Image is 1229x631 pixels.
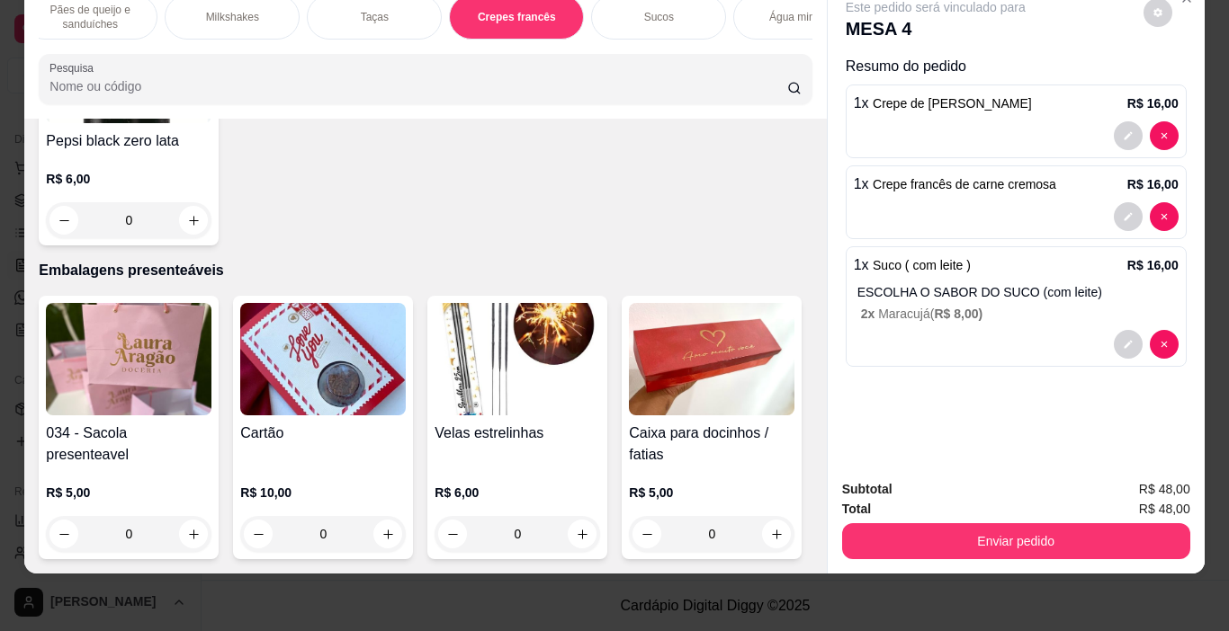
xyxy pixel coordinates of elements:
input: Pesquisa [49,77,787,95]
label: Pesquisa [49,60,100,76]
p: R$ 10,00 [240,484,406,502]
button: decrease-product-quantity [438,520,467,548]
span: Crepe francês de carne cremosa [873,177,1056,191]
strong: Subtotal [842,482,893,496]
p: 1 x [854,173,1056,195]
p: Crepes francês [478,10,556,24]
p: Sucos [644,10,674,24]
span: R$ 48,00 [1139,499,1190,519]
h4: Cartão [240,422,406,444]
p: Milkshakes [206,10,259,24]
p: Maracujá ( [861,305,1179,323]
p: Taças [361,10,389,24]
button: decrease-product-quantity [49,206,78,235]
button: decrease-product-quantity [1150,121,1179,150]
button: decrease-product-quantity [1114,121,1143,150]
span: Crepe de [PERSON_NAME] [873,96,1032,111]
img: product-image [46,303,211,415]
button: decrease-product-quantity [1150,202,1179,231]
p: R$ 6,00 [46,170,211,188]
button: decrease-product-quantity [49,520,78,548]
button: decrease-product-quantity [1114,202,1143,231]
p: MESA 4 [846,16,1026,41]
button: increase-product-quantity [568,520,597,548]
p: R$ 16,00 [1127,94,1179,112]
p: Água mineral [769,10,833,24]
button: increase-product-quantity [179,520,208,548]
button: decrease-product-quantity [1114,330,1143,359]
button: increase-product-quantity [373,520,402,548]
p: R$ 16,00 [1127,256,1179,274]
p: Resumo do pedido [846,56,1187,77]
h4: 034 - Sacola presenteavel [46,422,211,466]
p: Pães de queijo e sanduíches [38,3,142,31]
p: R$ 5,00 [46,484,211,502]
button: increase-product-quantity [179,206,208,235]
img: product-image [629,303,794,415]
span: R$ 48,00 [1139,479,1190,499]
button: decrease-product-quantity [244,520,273,548]
button: decrease-product-quantity [632,520,661,548]
img: product-image [435,303,600,415]
p: R$ 16,00 [1127,175,1179,193]
h4: Velas estrelinhas [435,422,600,444]
h4: Caixa para docinhos / fatias [629,422,794,466]
span: Suco ( com leite ) [873,258,971,272]
p: Embalagens presenteáveis [39,260,812,281]
p: 1 x [854,254,971,276]
p: R$ 6,00 [435,484,600,502]
span: 2 x [861,307,878,321]
button: decrease-product-quantity [1150,330,1179,359]
strong: Total [842,502,871,516]
p: 1 x [854,93,1032,114]
span: R$ 8,00 ) [934,307,982,321]
img: product-image [240,303,406,415]
p: ESCOLHA O SABOR DO SUCO (com leite) [857,283,1179,301]
p: R$ 5,00 [629,484,794,502]
button: Enviar pedido [842,523,1190,559]
h4: Pepsi black zero lata [46,130,211,152]
button: increase-product-quantity [762,520,791,548]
